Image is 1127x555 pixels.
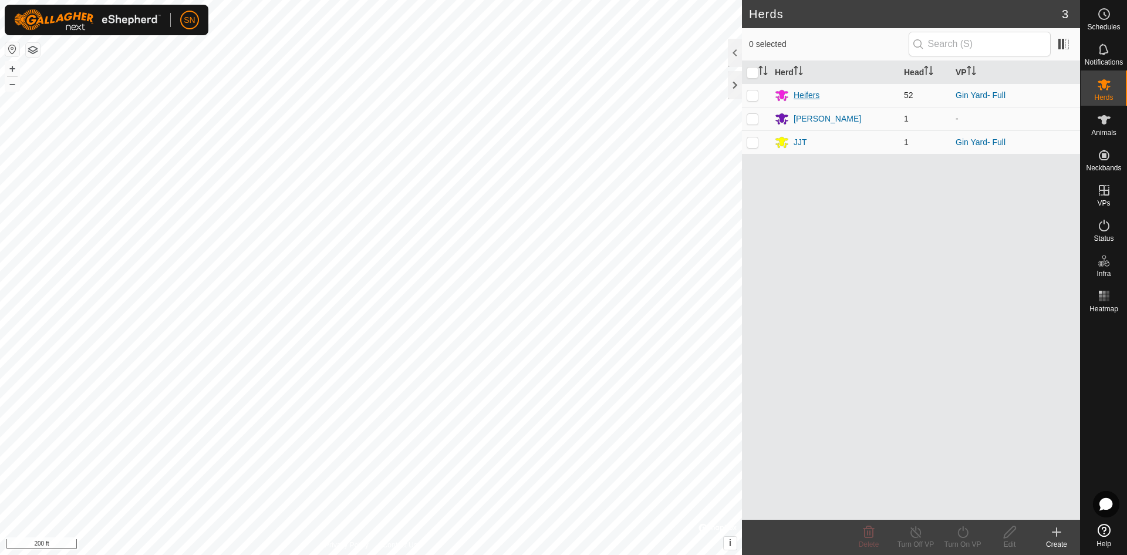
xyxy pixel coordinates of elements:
span: Heatmap [1089,305,1118,312]
div: Create [1033,539,1080,550]
th: VP [951,61,1080,84]
button: Map Layers [26,43,40,57]
span: SN [184,14,195,26]
img: Gallagher Logo [14,9,161,31]
span: Infra [1096,270,1111,277]
a: Help [1081,519,1127,552]
span: 1 [904,114,909,123]
span: Herds [1094,94,1113,101]
span: 52 [904,90,913,100]
span: Status [1094,235,1113,242]
a: Gin Yard- Full [956,90,1005,100]
button: i [724,537,737,550]
p-sorticon: Activate to sort [924,68,933,77]
h2: Herds [749,7,1062,21]
p-sorticon: Activate to sort [967,68,976,77]
span: 0 selected [749,38,909,51]
a: Privacy Policy [325,540,369,550]
div: Heifers [794,89,819,102]
div: Edit [986,539,1033,550]
div: JJT [794,136,807,149]
th: Herd [770,61,899,84]
th: Head [899,61,951,84]
span: Animals [1091,129,1116,136]
span: Notifications [1085,59,1123,66]
div: Turn On VP [939,539,986,550]
span: Schedules [1087,23,1120,31]
button: – [5,77,19,91]
span: Help [1096,540,1111,547]
button: Reset Map [5,42,19,56]
span: Delete [859,540,879,549]
a: Contact Us [383,540,417,550]
button: + [5,62,19,76]
a: Gin Yard- Full [956,137,1005,147]
span: VPs [1097,200,1110,207]
td: - [951,107,1080,130]
span: 3 [1062,5,1068,23]
span: Neckbands [1086,164,1121,171]
input: Search (S) [909,32,1051,56]
div: Turn Off VP [892,539,939,550]
p-sorticon: Activate to sort [758,68,768,77]
span: 1 [904,137,909,147]
div: [PERSON_NAME] [794,113,861,125]
span: i [729,538,731,548]
p-sorticon: Activate to sort [794,68,803,77]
